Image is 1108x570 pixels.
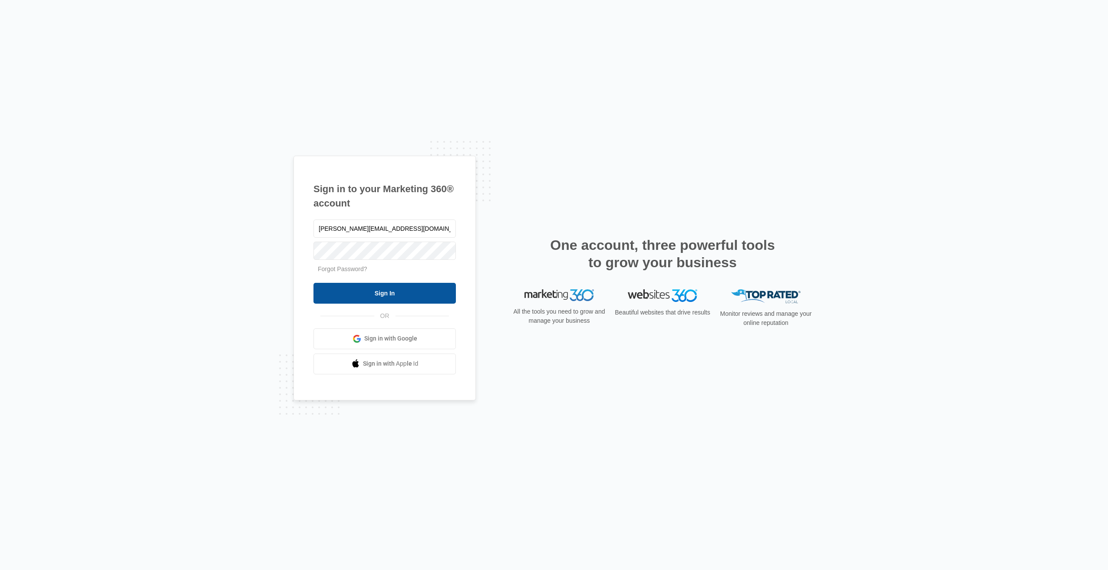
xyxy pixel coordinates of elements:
img: Top Rated Local [731,289,801,304]
span: OR [374,311,396,321]
span: Sign in with Apple Id [363,359,419,368]
a: Sign in with Google [313,328,456,349]
p: All the tools you need to grow and manage your business [511,307,608,325]
img: Marketing 360 [524,289,594,301]
p: Beautiful websites that drive results [614,308,711,317]
a: Forgot Password? [318,265,367,272]
input: Email [313,219,456,238]
img: Websites 360 [628,289,697,302]
h2: One account, three powerful tools to grow your business [547,236,778,271]
p: Monitor reviews and manage your online reputation [717,309,815,328]
span: Sign in with Google [364,334,417,343]
a: Sign in with Apple Id [313,354,456,374]
input: Sign In [313,283,456,304]
h1: Sign in to your Marketing 360® account [313,182,456,210]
